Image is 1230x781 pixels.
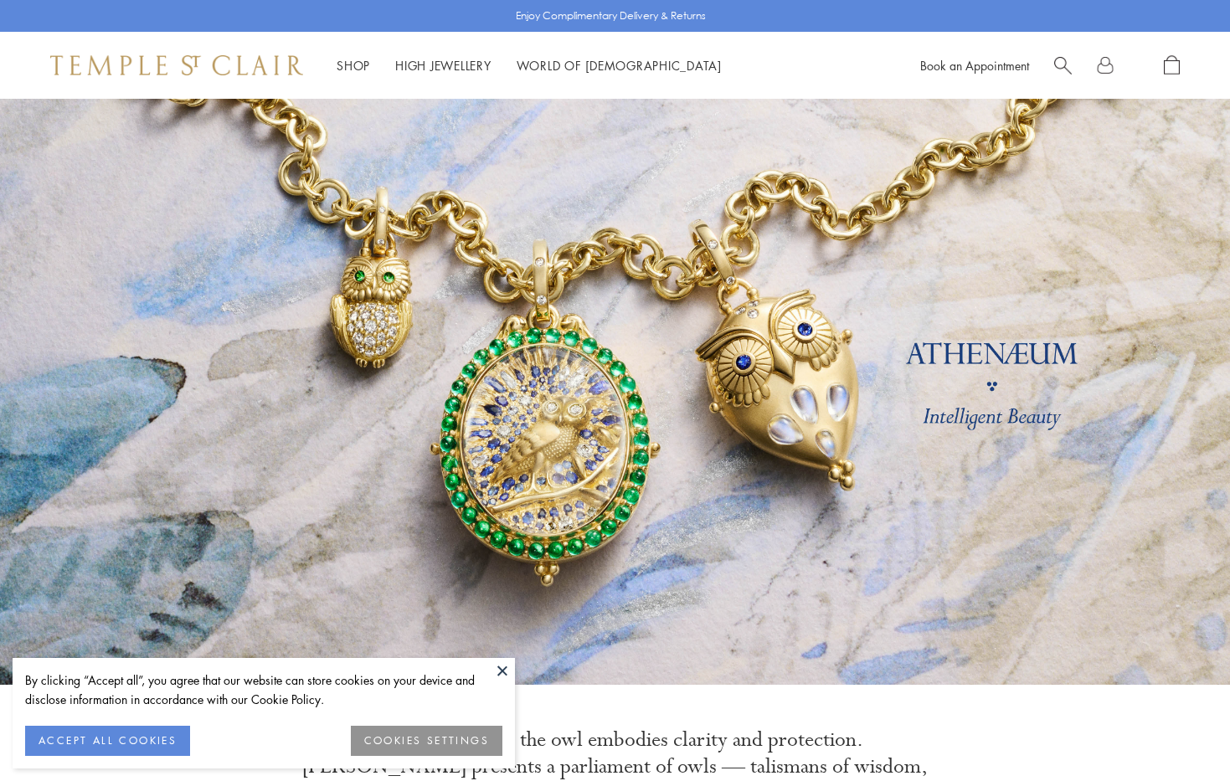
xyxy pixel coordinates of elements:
[920,57,1029,74] a: Book an Appointment
[25,726,190,756] button: ACCEPT ALL COOKIES
[351,726,502,756] button: COOKIES SETTINGS
[25,671,502,709] div: By clicking “Accept all”, you agree that our website can store cookies on your device and disclos...
[516,8,706,24] p: Enjoy Complimentary Delivery & Returns
[337,55,722,76] nav: Main navigation
[1054,55,1072,76] a: Search
[1146,702,1213,764] iframe: Gorgias live chat messenger
[1164,55,1180,76] a: Open Shopping Bag
[50,55,303,75] img: Temple St. Clair
[517,57,722,74] a: World of [DEMOGRAPHIC_DATA]World of [DEMOGRAPHIC_DATA]
[337,57,370,74] a: ShopShop
[395,57,491,74] a: High JewelleryHigh Jewellery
